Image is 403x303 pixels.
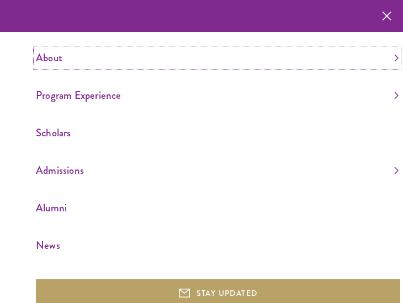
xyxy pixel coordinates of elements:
[36,236,399,254] a: News
[36,124,399,142] a: Scholars
[36,49,399,67] a: About
[36,86,399,104] a: Program Experience
[36,161,399,179] a: Admissions
[36,199,399,217] a: Alumni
